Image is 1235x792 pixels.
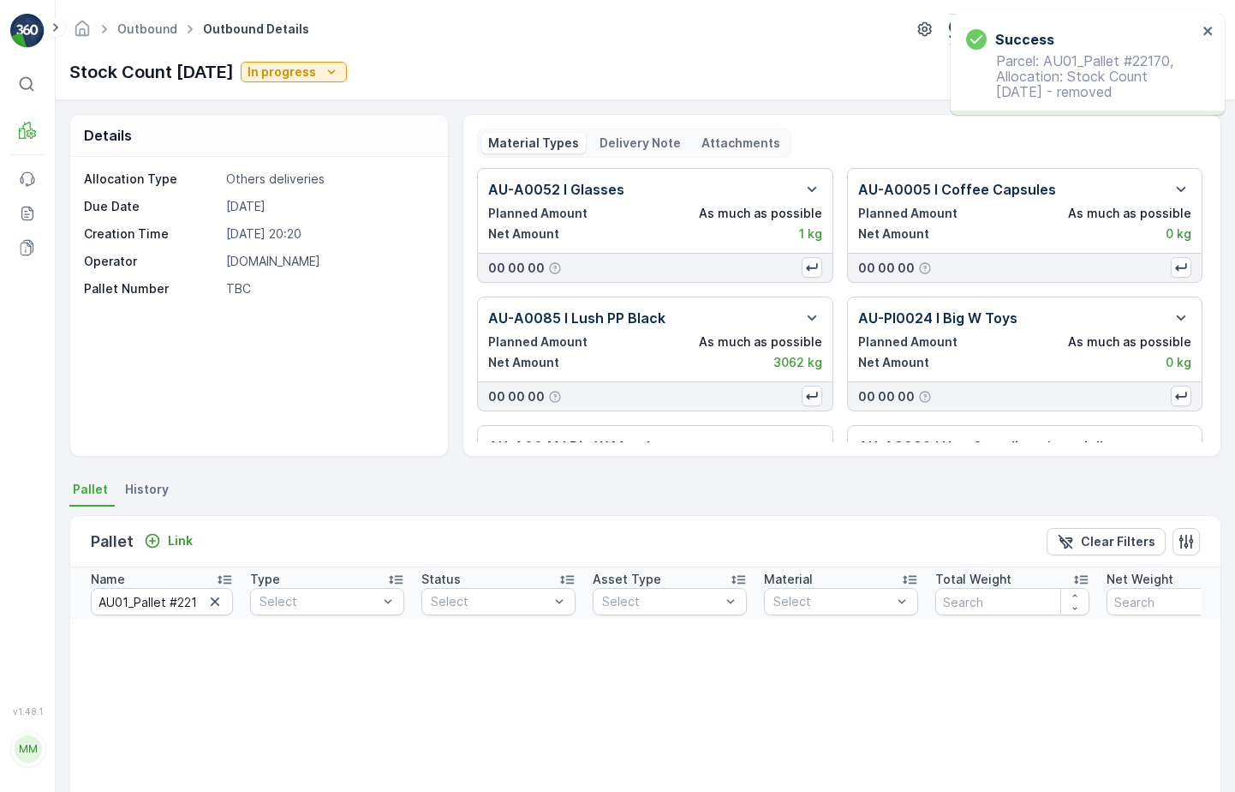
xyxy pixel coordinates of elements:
p: 0 kg [1166,225,1191,243]
p: Planned Amount [488,333,588,351]
p: Net Weight [1107,571,1173,588]
p: 00 00 00 [488,388,545,405]
p: 1 kg [799,225,822,243]
p: Parcel: AU01_Pallet #22170, Allocation: Stock Count [DATE] - removed [966,53,1197,99]
span: Outbound Details [200,21,313,38]
p: Planned Amount [488,205,588,222]
p: Total Weight [935,571,1011,588]
p: Select [260,593,378,610]
button: In progress [241,62,347,82]
p: Stock Count [DATE] [69,59,234,85]
input: Search [935,588,1089,615]
button: Clear Filters [1047,528,1166,555]
p: Planned Amount [858,333,958,351]
p: Select [773,593,892,610]
div: Help Tooltip Icon [918,261,932,275]
p: Pallet [91,530,134,554]
p: As much as possible [699,333,822,351]
p: [DATE] [226,198,430,215]
p: Delivery Note [600,135,681,152]
p: Name [91,571,125,588]
p: Material Types [488,135,579,152]
span: v 1.48.1 [10,706,45,717]
p: Attachments [701,135,780,152]
button: MM [10,720,45,778]
div: Help Tooltip Icon [548,390,562,404]
div: Help Tooltip Icon [918,390,932,404]
p: 3062 kg [773,354,822,371]
p: Select [602,593,720,610]
p: AU-A0085 I Lush PP Black [488,308,665,328]
p: [DATE] 20:20 [226,225,430,243]
p: Creation Time [84,225,219,243]
p: Operator [84,253,219,270]
p: TBC [226,280,430,297]
span: Pallet [73,481,108,498]
p: Link [168,532,193,549]
p: 0 kg [1166,354,1191,371]
p: 00 00 00 [858,388,915,405]
p: Planned Amount [858,205,958,222]
p: Net Amount [488,225,559,243]
div: Help Tooltip Icon [548,261,562,275]
p: Type [250,571,280,588]
p: Details [84,125,132,146]
p: AU-A0041 I Big W Metal [488,436,650,457]
p: AU-PI0024 I Big W Toys [858,308,1017,328]
p: [DOMAIN_NAME] [226,253,430,270]
p: AU-A0005 I Coffee Capsules [858,179,1056,200]
p: Status [421,571,461,588]
button: Link [137,531,200,551]
p: AU-A9998 I Non Compliant (special) [858,436,1106,457]
p: In progress [248,63,316,81]
img: terracycle_logo.png [949,20,976,39]
img: logo [10,14,45,48]
p: As much as possible [699,205,822,222]
p: Due Date [84,198,219,215]
p: Clear Filters [1081,533,1155,550]
p: As much as possible [1068,333,1191,351]
p: Select [431,593,549,610]
p: Pallet Number [84,280,219,297]
p: Net Amount [858,354,929,371]
a: Outbound [117,21,177,36]
span: History [125,481,169,498]
p: Others deliveries [226,171,430,188]
button: close [1202,24,1214,40]
p: 00 00 00 [488,260,545,277]
a: Homepage [73,26,92,40]
p: Net Amount [858,225,929,243]
p: Allocation Type [84,171,219,188]
p: 00 00 00 [858,260,915,277]
p: Asset Type [593,571,661,588]
p: As much as possible [1068,205,1191,222]
button: Terracycle-AU04 - Sendable(+10:00) [949,14,1221,45]
p: Material [764,571,813,588]
p: AU-A0052 I Glasses [488,179,624,200]
div: MM [15,735,42,763]
h3: Success [995,29,1054,50]
input: Search [91,588,233,615]
p: Net Amount [488,354,559,371]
